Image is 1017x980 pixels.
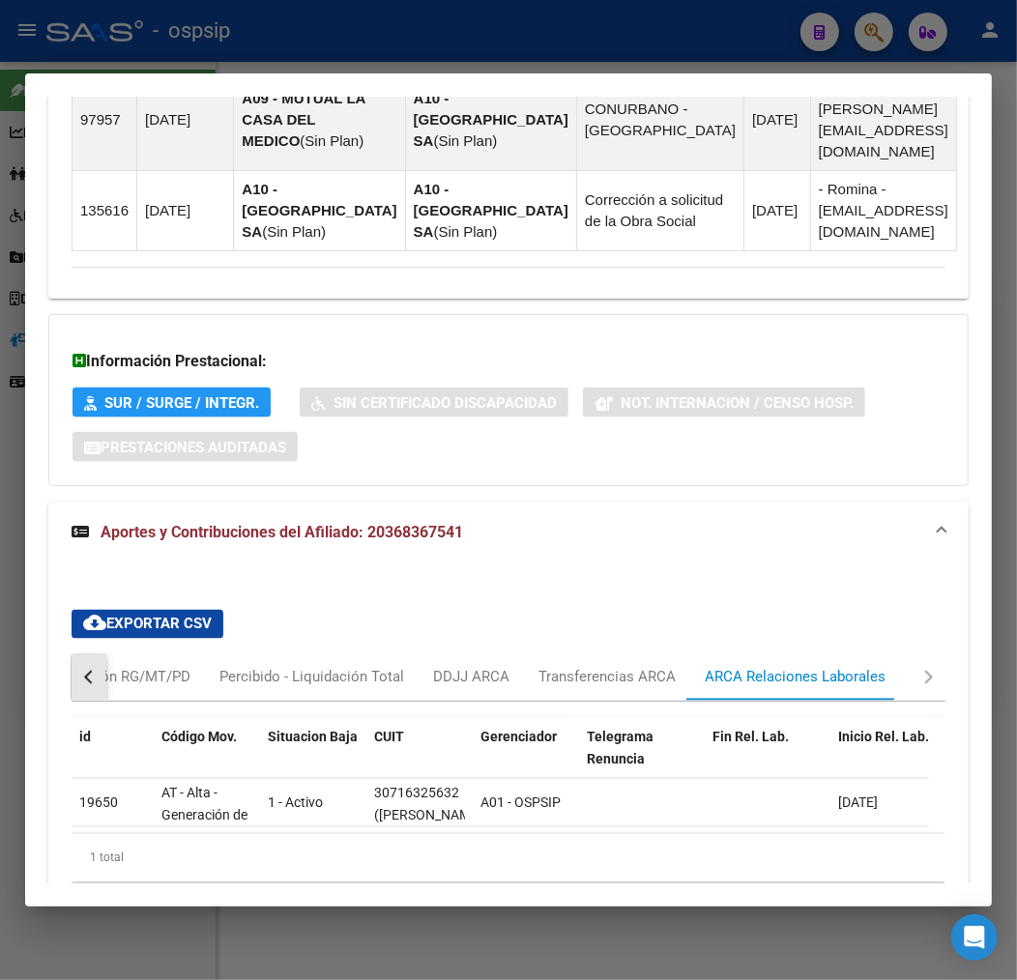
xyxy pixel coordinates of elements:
[300,388,568,418] button: Sin Certificado Discapacidad
[744,171,811,251] td: [DATE]
[268,795,323,811] span: 1 - Activo
[538,667,676,688] div: Transferencias ARCA
[712,730,789,745] span: Fin Rel. Lab.
[810,171,956,251] td: - Romina - [EMAIL_ADDRESS][DOMAIN_NAME]
[83,616,212,633] span: Exportar CSV
[101,523,463,541] span: Aportes y Contribuciones del Afiliado: 20368367541
[480,730,557,745] span: Gerenciador
[79,730,91,745] span: id
[405,171,576,251] td: ( )
[414,181,568,240] strong: A10 - [GEOGRAPHIC_DATA] SA
[73,432,298,462] button: Prestaciones Auditadas
[242,181,396,240] strong: A10 - [GEOGRAPHIC_DATA] SA
[72,717,154,802] datatable-header-cell: id
[73,350,944,373] h3: Información Prestacional:
[810,70,956,171] td: [PERSON_NAME] - [PERSON_NAME][EMAIL_ADDRESS][DOMAIN_NAME]
[219,667,404,688] div: Percibido - Liquidación Total
[48,563,969,929] div: Aportes y Contribuciones del Afiliado: 20368367541
[234,70,405,171] td: ( )
[161,786,247,846] span: AT - Alta - Generación de clave
[73,388,271,418] button: SUR / SURGE / INTEGR.
[576,70,743,171] td: CONURBANO - [GEOGRAPHIC_DATA]
[48,502,969,563] mat-expansion-panel-header: Aportes y Contribuciones del Afiliado: 20368367541
[334,394,557,412] span: Sin Certificado Discapacidad
[137,171,234,251] td: [DATE]
[101,439,286,456] span: Prestaciones Auditadas
[433,667,509,688] div: DDJJ ARCA
[439,223,493,240] span: Sin Plan
[414,90,568,149] strong: A10 - [GEOGRAPHIC_DATA] SA
[830,717,956,802] datatable-header-cell: Inicio Rel. Lab.
[234,171,405,251] td: ( )
[374,783,459,805] div: 30716325632
[73,171,137,251] td: 135616
[405,70,576,171] td: ( )
[242,90,365,149] strong: A09 - MUTUAL LA CASA DEL MEDICO
[260,717,366,802] datatable-header-cell: Situacion Baja
[305,132,359,149] span: Sin Plan
[838,795,878,811] span: [DATE]
[72,610,223,639] button: Exportar CSV
[587,730,654,767] span: Telegrama Renuncia
[83,612,106,635] mat-icon: cloud_download
[576,171,743,251] td: Corrección a solicitud de la Obra Social
[439,132,493,149] span: Sin Plan
[705,717,830,802] datatable-header-cell: Fin Rel. Lab.
[374,730,404,745] span: CUIT
[161,730,237,745] span: Código Mov.
[374,808,487,823] span: ([PERSON_NAME])
[951,914,998,961] div: Open Intercom Messenger
[480,795,561,811] span: A01 - OSPSIP
[268,730,358,745] span: Situacion Baja
[838,730,929,745] span: Inicio Rel. Lab.
[137,70,234,171] td: [DATE]
[705,667,886,688] div: ARCA Relaciones Laborales
[154,717,260,802] datatable-header-cell: Código Mov.
[621,394,854,412] span: Not. Internacion / Censo Hosp.
[473,717,579,802] datatable-header-cell: Gerenciador
[583,388,865,418] button: Not. Internacion / Censo Hosp.
[366,717,473,802] datatable-header-cell: CUIT
[72,834,945,882] div: 1 total
[73,70,137,171] td: 97957
[744,70,811,171] td: [DATE]
[104,394,259,412] span: SUR / SURGE / INTEGR.
[267,223,321,240] span: Sin Plan
[579,717,705,802] datatable-header-cell: Telegrama Renuncia
[79,795,118,811] span: 19650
